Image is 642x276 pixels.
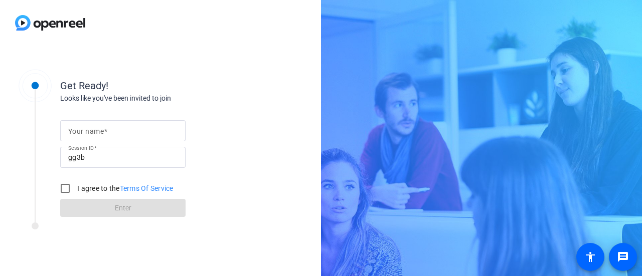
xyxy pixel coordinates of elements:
[60,93,261,104] div: Looks like you've been invited to join
[617,251,629,263] mat-icon: message
[68,127,104,135] mat-label: Your name
[584,251,596,263] mat-icon: accessibility
[120,184,174,192] a: Terms Of Service
[60,78,261,93] div: Get Ready!
[75,183,174,193] label: I agree to the
[68,145,94,151] mat-label: Session ID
